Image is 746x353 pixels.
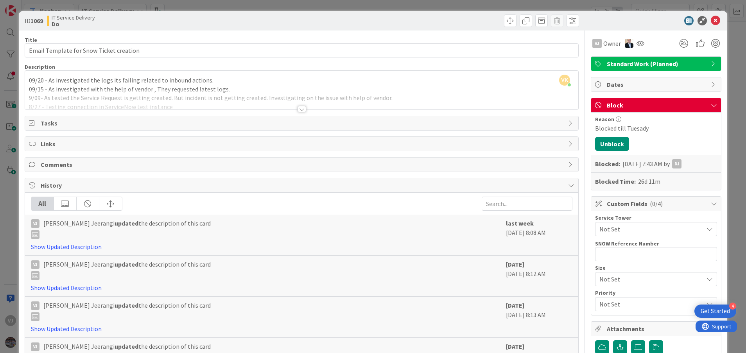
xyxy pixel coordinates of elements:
label: SNOW Reference Number [595,240,659,247]
b: 1069 [30,17,43,25]
img: HO [625,39,633,48]
span: [PERSON_NAME] Jeerangi the description of this card [43,260,211,280]
div: [DATE] 8:13 AM [506,301,572,333]
p: 09/15 - As investigated with the help of vendor , They requested latest logs. [29,85,575,94]
span: Description [25,63,55,70]
div: Get Started [701,307,730,315]
span: Attachments [607,324,707,333]
span: VK [559,75,570,86]
span: [PERSON_NAME] Jeerangi the description of this card [43,219,211,239]
div: VJ [31,260,39,269]
span: Not Set [599,299,699,310]
span: Block [607,100,707,110]
div: Priority [595,290,717,296]
a: Show Updated Description [31,325,102,333]
span: Reason [595,116,614,122]
b: [DATE] [506,342,524,350]
span: Owner [603,39,621,48]
span: IT Service Delivery [52,14,95,21]
b: updated [115,301,138,309]
div: VJ [31,219,39,228]
div: [DATE] 8:08 AM [506,219,572,251]
div: Service Tower [595,215,717,220]
b: updated [115,219,138,227]
span: Standard Work (Planned) [607,59,707,68]
span: History [41,181,565,190]
span: ID [25,16,43,25]
span: Dates [607,80,707,89]
b: Blocked Time: [595,177,636,186]
label: Title [25,36,37,43]
div: VJ [31,342,39,351]
span: Not Set [599,274,699,285]
p: 09/20 - As investigated the logs its failing related to inbound actions. [29,76,575,85]
span: Links [41,139,565,149]
span: ( 0/4 ) [650,200,663,208]
div: Size [595,265,717,271]
div: 26d 11m [638,177,660,186]
div: DJ [672,159,681,168]
b: Do [52,21,95,27]
div: 4 [729,303,736,310]
a: Show Updated Description [31,243,102,251]
span: Tasks [41,118,565,128]
div: VJ [31,301,39,310]
b: [DATE] [506,301,524,309]
div: All [31,197,54,210]
span: Comments [41,160,565,169]
input: type card name here... [25,43,579,57]
div: Open Get Started checklist, remaining modules: 4 [694,305,736,318]
span: [PERSON_NAME] Jeerangi the description of this card [43,301,211,321]
b: updated [115,260,138,268]
div: Blocked till Tuesady [595,124,717,133]
b: last week [506,219,534,227]
input: Search... [482,197,572,211]
div: [DATE] 7:43 AM by [622,159,681,168]
span: Custom Fields [607,199,707,208]
button: Unblock [595,137,629,151]
span: Not Set [599,224,703,234]
b: Blocked: [595,159,620,168]
span: Support [16,1,36,11]
b: [DATE] [506,260,524,268]
div: [DATE] 8:12 AM [506,260,572,292]
div: VJ [592,39,602,48]
b: updated [115,342,138,350]
a: Show Updated Description [31,284,102,292]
